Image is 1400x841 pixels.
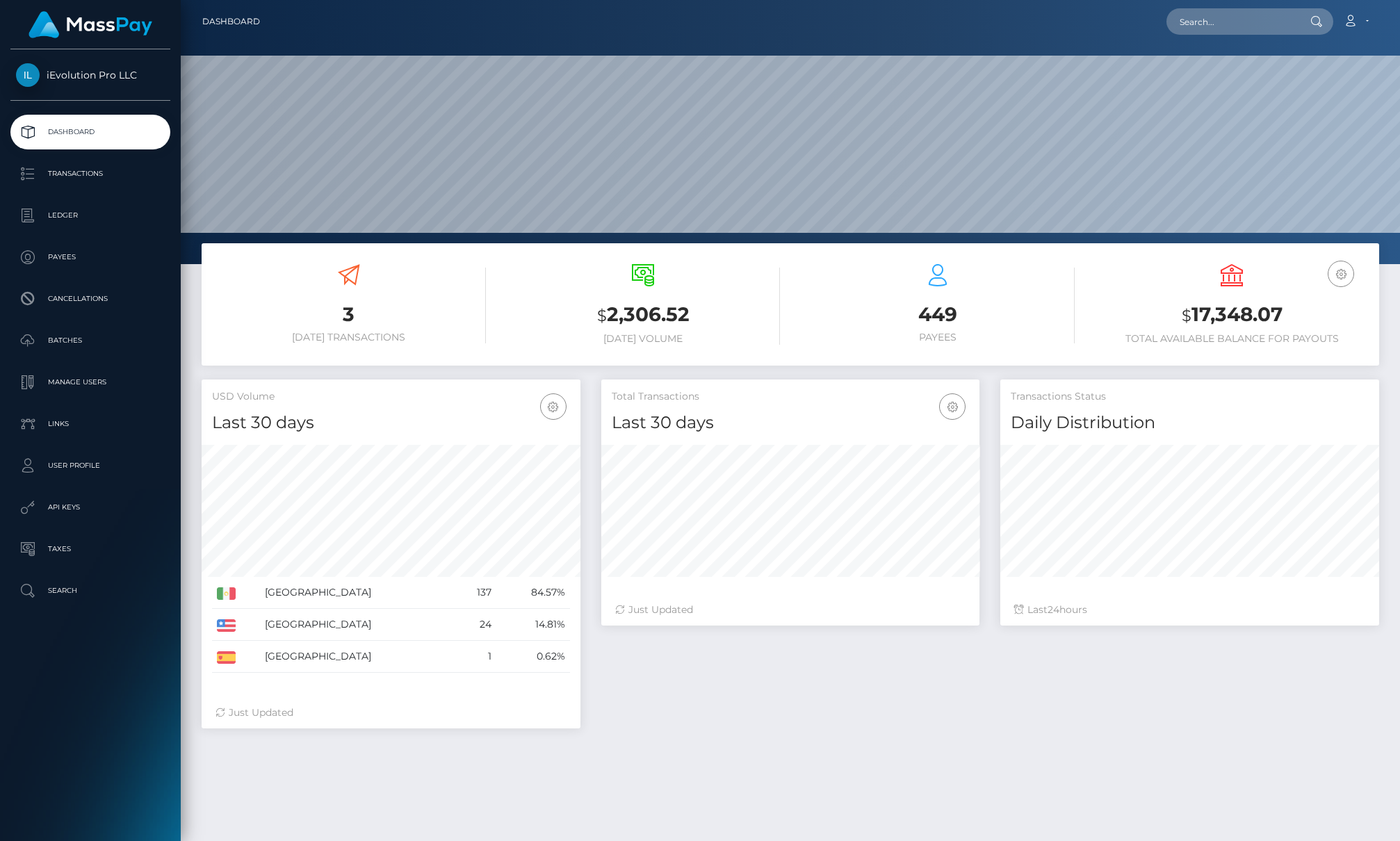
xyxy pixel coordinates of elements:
td: 1 [455,641,496,673]
p: Payees [16,247,165,268]
div: Just Updated [215,705,567,720]
small: $ [597,306,607,325]
h3: 17,348.07 [1096,301,1369,329]
img: MX.png [217,587,236,600]
a: API Keys [10,490,170,525]
td: [GEOGRAPHIC_DATA] [260,609,455,641]
h6: Total Available Balance for Payouts [1096,333,1369,345]
a: Search [10,573,170,608]
td: [GEOGRAPHIC_DATA] [260,641,455,673]
img: ES.png [217,651,236,664]
p: Batches [16,330,165,351]
td: [GEOGRAPHIC_DATA] [260,577,455,609]
h3: 3 [212,301,486,328]
h6: [DATE] Transactions [212,332,486,343]
a: Manage Users [10,365,170,400]
small: $ [1182,306,1191,325]
h5: Transactions Status [1011,390,1369,404]
a: Dashboard [10,115,170,149]
p: Dashboard [16,122,165,142]
h4: Last 30 days [212,411,570,435]
td: 24 [455,609,496,641]
p: Search [16,580,165,601]
input: Search... [1166,8,1297,35]
img: MassPay Logo [29,11,152,38]
div: Just Updated [615,603,966,617]
div: Last hours [1014,603,1365,617]
p: API Keys [16,497,165,518]
a: Taxes [10,532,170,566]
p: Taxes [16,539,165,560]
span: iEvolution Pro LLC [10,69,170,81]
a: Cancellations [10,281,170,316]
a: Batches [10,323,170,358]
a: Ledger [10,198,170,233]
a: User Profile [10,448,170,483]
h6: [DATE] Volume [507,333,781,345]
img: US.png [217,619,236,632]
h3: 2,306.52 [507,301,781,329]
p: Links [16,414,165,434]
h3: 449 [801,301,1075,328]
h5: Total Transactions [612,390,970,404]
p: Manage Users [16,372,165,393]
p: Ledger [16,205,165,226]
p: Cancellations [16,288,165,309]
td: 137 [455,577,496,609]
p: Transactions [16,163,165,184]
h4: Last 30 days [612,411,970,435]
a: Payees [10,240,170,275]
h6: Payees [801,332,1075,343]
p: User Profile [16,455,165,476]
td: 0.62% [496,641,570,673]
h5: USD Volume [212,390,570,404]
a: Links [10,407,170,441]
span: 24 [1048,603,1059,616]
a: Transactions [10,156,170,191]
a: Dashboard [202,7,260,36]
h4: Daily Distribution [1011,411,1369,435]
img: iEvolution Pro LLC [16,63,40,87]
td: 84.57% [496,577,570,609]
td: 14.81% [496,609,570,641]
